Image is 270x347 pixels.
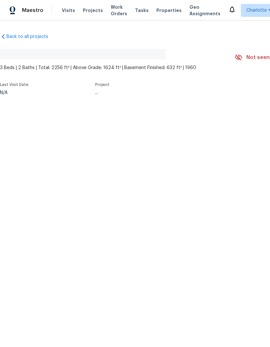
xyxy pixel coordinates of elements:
[22,7,43,14] span: Maestro
[62,7,75,14] span: Visits
[83,7,103,14] span: Projects
[156,7,182,14] span: Properties
[111,4,127,17] span: Work Orders
[95,83,109,87] span: Project
[95,90,219,95] div: ...
[135,8,149,13] span: Tasks
[189,4,220,17] span: Geo Assignments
